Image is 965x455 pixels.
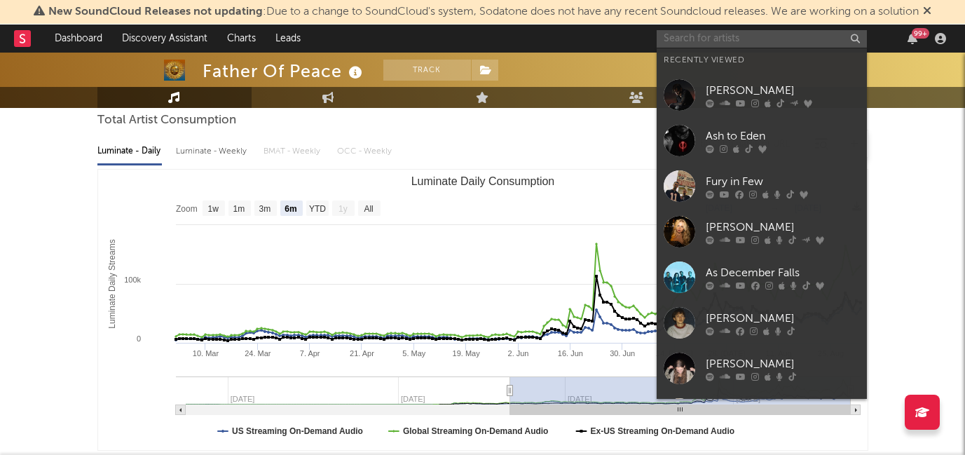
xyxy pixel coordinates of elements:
button: 99+ [908,33,917,44]
div: As December Falls [706,264,860,281]
a: Leads [266,25,310,53]
a: Ash to Eden [657,118,867,163]
text: 6m [285,204,296,214]
text: Global Streaming On-Demand Audio [402,426,548,436]
div: [PERSON_NAME] [706,310,860,327]
text: 5. May [402,349,426,358]
text: All [364,204,373,214]
span: : Due to a change to SoundCloud's system, Sodatone does not have any recent Soundcloud releases. ... [48,6,919,18]
a: As December Falls [657,254,867,300]
span: Total Artist Consumption [97,112,236,129]
div: Ash to Eden [706,128,860,144]
text: Zoom [176,204,198,214]
text: 3m [259,204,271,214]
span: Dismiss [923,6,931,18]
svg: Luminate Daily Consumption [98,170,868,450]
a: Discovery Assistant [112,25,217,53]
div: Fury in Few [706,173,860,190]
div: [PERSON_NAME] [706,219,860,236]
text: 14. [DATE] [656,349,693,358]
text: YTD [308,204,325,214]
a: Dashboard [45,25,112,53]
input: Search for artists [657,30,867,48]
text: 16. Jun [557,349,582,358]
text: 2. Jun [507,349,528,358]
div: [PERSON_NAME] [706,355,860,372]
text: 24. Mar [245,349,271,358]
a: Charts [217,25,266,53]
button: Track [383,60,471,81]
a: Fury in Few [657,163,867,209]
text: 19. May [452,349,480,358]
div: Father Of Peace [203,60,366,83]
text: US Streaming On-Demand Audio [232,426,363,436]
text: Ex-US Streaming On-Demand Audio [590,426,734,436]
text: 0 [136,334,140,343]
a: [PERSON_NAME] [657,300,867,346]
text: 100k [124,276,141,284]
span: New SoundCloud Releases not updating [48,6,263,18]
text: 30. Jun [610,349,635,358]
text: 1y [338,204,348,214]
text: 21. Apr [350,349,374,358]
text: Luminate Daily Streams [107,239,116,328]
text: 1m [233,204,245,214]
text: 7. Apr [299,349,320,358]
text: 10. Mar [192,349,219,358]
a: [PERSON_NAME] [657,209,867,254]
a: Makeout Reef [657,391,867,437]
div: 99 + [912,28,929,39]
text: Luminate Daily Consumption [411,175,554,187]
div: [PERSON_NAME] [706,82,860,99]
a: [PERSON_NAME] [657,72,867,118]
div: Recently Viewed [664,52,860,69]
a: [PERSON_NAME] [657,346,867,391]
text: 1w [207,204,219,214]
